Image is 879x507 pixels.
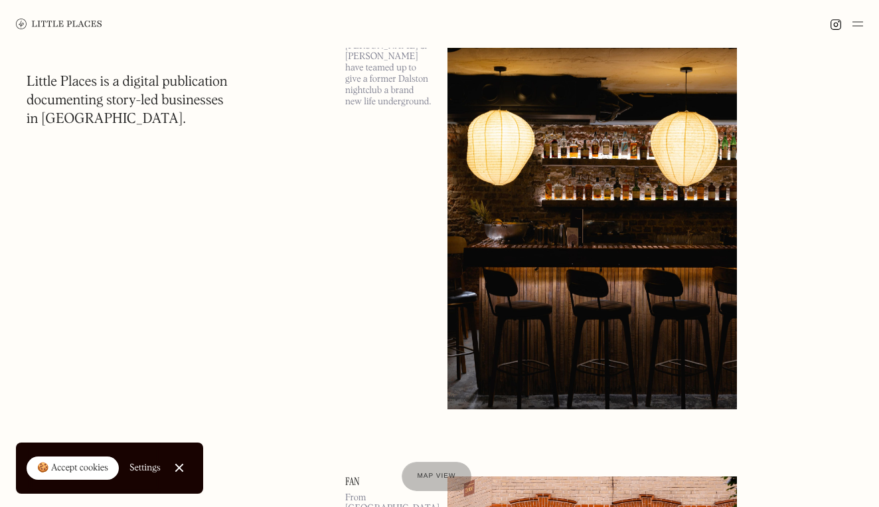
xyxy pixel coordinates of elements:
div: 🍪 Accept cookies [37,462,108,475]
a: Map view [402,462,472,491]
a: Fan [345,476,432,487]
div: Settings [129,463,161,472]
span: Map view [418,472,456,480]
h1: Little Places is a digital publication documenting story-led businesses in [GEOGRAPHIC_DATA]. [27,73,228,129]
a: Settings [129,453,161,483]
p: After years of shaping some of London’s best bars, [PERSON_NAME] & [PERSON_NAME] have teamed up t... [345,7,432,107]
a: 🍪 Accept cookies [27,456,119,480]
a: Close Cookie Popup [166,455,193,481]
